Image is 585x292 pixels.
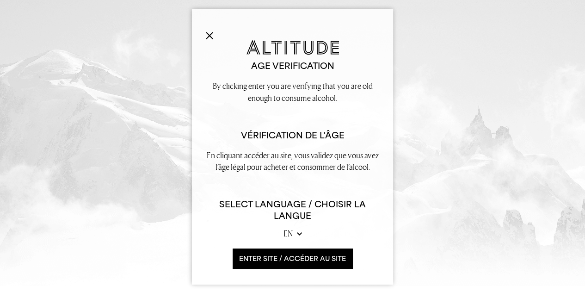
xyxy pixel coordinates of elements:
[233,249,352,268] button: ENTER SITE / accéder au site
[206,199,379,222] h6: Select Language / Choisir la langue
[206,130,379,141] h2: Vérification de l'âge
[206,32,213,39] img: Close
[206,60,379,72] h2: Age verification
[206,149,379,173] p: En cliquant accéder au site, vous validez que vous avez l’âge légal pour acheter et consommer de ...
[206,80,379,103] p: By clicking enter you are verifying that you are old enough to consume alcohol.
[246,40,339,54] img: Altitude Gin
